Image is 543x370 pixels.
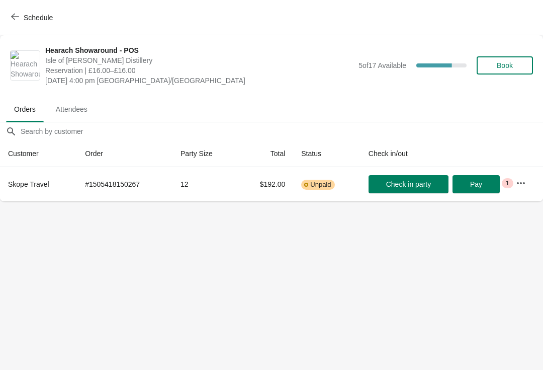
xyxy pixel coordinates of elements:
[369,175,448,193] button: Check in party
[45,65,353,76] span: Reservation | £16.00–£16.00
[310,181,331,189] span: Unpaid
[77,140,172,167] th: Order
[237,167,293,201] td: $192.00
[237,140,293,167] th: Total
[48,100,96,118] span: Attendees
[8,180,49,188] span: Skope Travel
[6,100,44,118] span: Orders
[20,122,543,140] input: Search by customer
[497,61,513,69] span: Book
[77,167,172,201] td: # 1505418150267
[477,56,533,75] button: Book
[506,179,509,187] span: 1
[470,180,482,188] span: Pay
[293,140,360,167] th: Status
[172,140,237,167] th: Party Size
[358,61,406,69] span: 5 of 17 Available
[45,76,353,86] span: [DATE] 4:00 pm [GEOGRAPHIC_DATA]/[GEOGRAPHIC_DATA]
[11,51,40,80] img: Hearach Showaround - POS
[45,55,353,65] span: Isle of [PERSON_NAME] Distillery
[172,167,237,201] td: 12
[24,14,53,22] span: Schedule
[452,175,500,193] button: Pay
[5,9,61,27] button: Schedule
[386,180,431,188] span: Check in party
[45,45,353,55] span: Hearach Showaround - POS
[360,140,508,167] th: Check in/out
